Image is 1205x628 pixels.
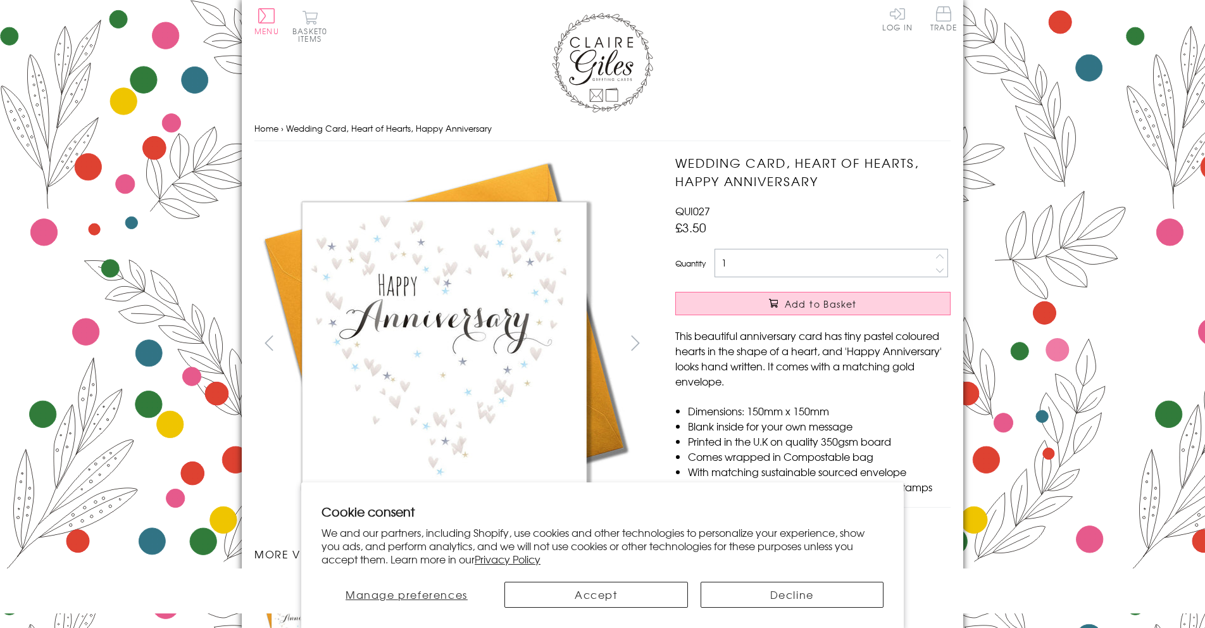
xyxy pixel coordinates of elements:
span: › [281,122,284,134]
img: Claire Giles Greetings Cards [552,13,653,113]
a: Trade [930,6,957,34]
button: Add to Basket [675,292,951,315]
span: Wedding Card, Heart of Hearts, Happy Anniversary [286,122,492,134]
span: Menu [254,25,279,37]
nav: breadcrumbs [254,116,951,142]
h2: Cookie consent [322,503,883,520]
span: £3.50 [675,218,706,236]
p: We and our partners, including Shopify, use cookies and other technologies to personalize your ex... [322,526,883,565]
li: Blank inside for your own message [688,418,951,434]
button: Decline [701,582,884,608]
h3: More views [254,546,650,562]
li: Can be sent with Royal Mail standard letter stamps [688,479,951,494]
button: Accept [504,582,688,608]
button: Basket0 items [292,10,327,42]
p: This beautiful anniversary card has tiny pastel coloured hearts in the shape of a heart, and 'Hap... [675,328,951,389]
li: Comes wrapped in Compostable bag [688,449,951,464]
a: Privacy Policy [475,551,540,567]
h1: Wedding Card, Heart of Hearts, Happy Anniversary [675,154,951,191]
span: QUI027 [675,203,710,218]
span: 0 items [298,25,327,44]
a: Home [254,122,278,134]
span: Manage preferences [346,587,468,602]
a: Log In [882,6,913,31]
button: Manage preferences [322,582,492,608]
span: Add to Basket [785,298,857,310]
button: prev [254,329,283,357]
li: Dimensions: 150mm x 150mm [688,403,951,418]
button: Menu [254,8,279,35]
li: Printed in the U.K on quality 350gsm board [688,434,951,449]
label: Quantity [675,258,706,269]
img: Wedding Card, Heart of Hearts, Happy Anniversary [254,154,634,534]
button: next [621,329,650,357]
li: With matching sustainable sourced envelope [688,464,951,479]
span: Trade [930,6,957,31]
